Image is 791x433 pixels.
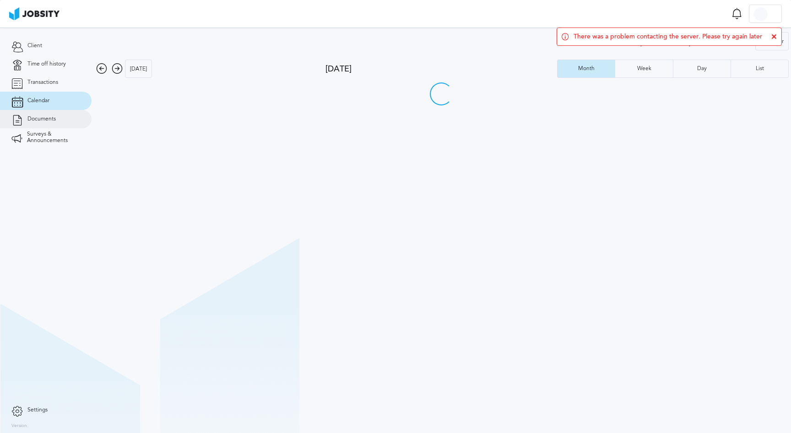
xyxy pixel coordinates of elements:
[731,60,789,78] button: List
[11,423,28,429] label: Version:
[27,116,56,122] span: Documents
[557,60,615,78] button: Month
[27,407,48,413] span: Settings
[27,131,80,144] span: Surveys & Announcements
[27,61,66,67] span: Time off history
[325,64,557,74] div: [DATE]
[751,66,769,72] div: List
[125,60,152,78] button: [DATE]
[633,66,656,72] div: Week
[27,98,49,104] span: Calendar
[27,43,42,49] span: Client
[615,60,672,78] button: Week
[574,33,762,40] span: There was a problem contacting the server. Please try again later
[755,32,789,50] button: Filter
[673,60,731,78] button: Day
[27,79,58,86] span: Transactions
[693,66,711,72] div: Day
[9,7,60,20] img: ab4bad089aa723f57921c736e9817d99.png
[574,66,599,72] div: Month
